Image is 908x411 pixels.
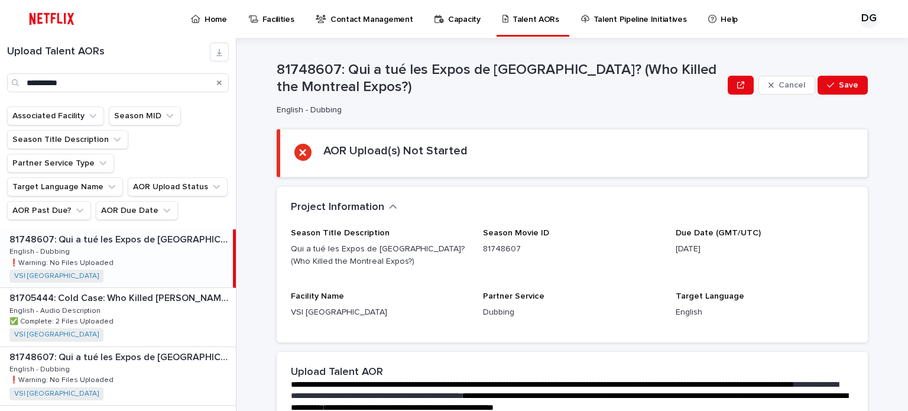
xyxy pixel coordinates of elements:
[7,73,229,92] input: Search
[9,245,72,256] p: English - Dubbing
[7,106,104,125] button: Associated Facility
[323,144,468,158] h2: AOR Upload(s) Not Started
[779,81,805,89] span: Cancel
[860,9,878,28] div: DG
[291,201,384,214] h2: Project Information
[291,306,469,319] p: VSI [GEOGRAPHIC_DATA]
[291,229,390,237] span: Season Title Description
[818,76,868,95] button: Save
[839,81,858,89] span: Save
[483,306,661,319] p: Dubbing
[14,331,99,339] a: VSI [GEOGRAPHIC_DATA]
[9,290,234,304] p: 81705444: Cold Case: Who Killed JonBenét Ramsey: Season 1
[9,232,231,245] p: 81748607: Qui a tué les Expos de Montréal? (Who Killed the Montreal Expos?)
[7,46,210,59] h1: Upload Talent AORs
[277,105,718,115] p: English - Dubbing
[291,366,383,379] h2: Upload Talent AOR
[7,201,91,220] button: AOR Past Due?
[7,130,128,149] button: Season Title Description
[277,62,723,96] p: 81748607: Qui a tué les Expos de [GEOGRAPHIC_DATA]? (Who Killed the Montreal Expos?)
[7,154,114,173] button: Partner Service Type
[9,363,72,374] p: English - Dubbing
[9,349,234,363] p: 81748607: Qui a tué les Expos de Montréal? (Who Killed the Montreal Expos?)
[128,177,228,196] button: AOR Upload Status
[291,292,344,300] span: Facility Name
[9,257,116,267] p: ❗️Warning: No Files Uploaded
[291,243,469,268] p: Qui a tué les Expos de [GEOGRAPHIC_DATA]? (Who Killed the Montreal Expos?)
[9,315,116,326] p: ✅ Complete: 2 Files Uploaded
[14,390,99,398] a: VSI [GEOGRAPHIC_DATA]
[291,201,397,214] button: Project Information
[676,243,854,255] p: [DATE]
[676,229,761,237] span: Due Date (GMT/UTC)
[109,106,181,125] button: Season MID
[676,306,854,319] p: English
[758,76,815,95] button: Cancel
[24,7,80,31] img: ifQbXi3ZQGMSEF7WDB7W
[9,374,116,384] p: ❗️Warning: No Files Uploaded
[9,305,103,315] p: English - Audio Description
[483,243,661,255] p: 81748607
[14,272,99,280] a: VSI [GEOGRAPHIC_DATA]
[676,292,744,300] span: Target Language
[483,229,549,237] span: Season Movie ID
[7,177,123,196] button: Target Language Name
[483,292,544,300] span: Partner Service
[96,201,178,220] button: AOR Due Date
